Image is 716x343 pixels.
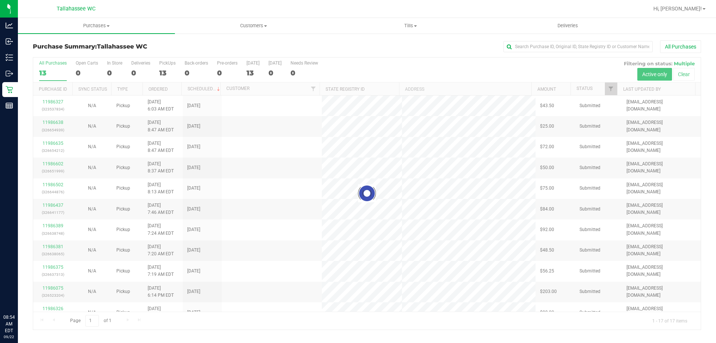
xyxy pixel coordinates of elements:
[332,22,489,29] span: Tills
[547,22,588,29] span: Deliveries
[18,18,175,34] a: Purchases
[97,43,147,50] span: Tallahassee WC
[6,54,13,61] inline-svg: Inventory
[7,283,30,306] iframe: Resource center
[57,6,95,12] span: Tallahassee WC
[3,314,15,334] p: 08:54 AM EDT
[660,40,701,53] button: All Purchases
[175,22,332,29] span: Customers
[33,43,255,50] h3: Purchase Summary:
[6,38,13,45] inline-svg: Inbound
[489,18,646,34] a: Deliveries
[6,22,13,29] inline-svg: Analytics
[653,6,702,12] span: Hi, [PERSON_NAME]!
[18,22,175,29] span: Purchases
[332,18,489,34] a: Tills
[6,70,13,77] inline-svg: Outbound
[3,334,15,340] p: 09/22
[6,102,13,109] inline-svg: Reports
[6,86,13,93] inline-svg: Retail
[503,41,653,52] input: Search Purchase ID, Original ID, State Registry ID or Customer Name...
[175,18,332,34] a: Customers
